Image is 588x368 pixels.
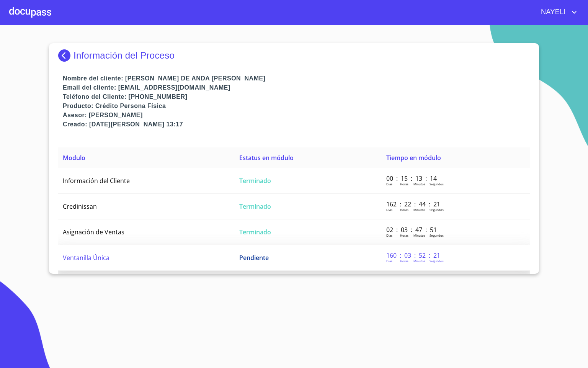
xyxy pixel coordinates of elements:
p: Asesor: [PERSON_NAME] [63,111,530,120]
span: Terminado [239,202,271,211]
span: Terminado [239,228,271,236]
p: Horas [400,208,408,212]
p: Segundos [430,208,444,212]
span: Terminado [239,177,271,185]
p: 02 : 03 : 47 : 51 [386,226,438,234]
img: Docupass spot blue [58,49,73,62]
p: Creado: [DATE][PERSON_NAME] 13:17 [63,120,530,129]
p: Minutos [413,208,425,212]
p: Dias [386,233,392,237]
p: Segundos [430,259,444,263]
p: Email del cliente: [EMAIL_ADDRESS][DOMAIN_NAME] [63,83,530,92]
p: Minutos [413,233,425,237]
p: 160 : 03 : 52 : 21 [386,251,438,260]
p: Segundos [430,182,444,186]
p: Dias [386,182,392,186]
span: Información del Cliente [63,177,130,185]
p: Horas [400,259,408,263]
p: Nombre del cliente: [PERSON_NAME] DE ANDA [PERSON_NAME] [63,74,530,83]
p: Minutos [413,259,425,263]
span: Pendiente [239,254,269,262]
p: Horas [400,182,408,186]
p: Minutos [413,182,425,186]
p: Horas [400,233,408,237]
span: Asignación de Ventas [63,228,124,236]
p: Teléfono del Cliente: [PHONE_NUMBER] [63,92,530,101]
span: Credinissan [63,202,97,211]
button: account of current user [535,6,579,18]
span: Estatus en módulo [239,154,294,162]
p: 00 : 15 : 13 : 14 [386,174,438,183]
p: Producto: Crédito Persona Física [63,101,530,111]
div: Información del Proceso [58,49,530,62]
span: Tiempo en módulo [386,154,441,162]
p: Dias [386,208,392,212]
span: Modulo [63,154,85,162]
span: Ventanilla Única [63,254,109,262]
p: 162 : 22 : 44 : 21 [386,200,438,208]
p: Segundos [430,233,444,237]
span: NAYELI [535,6,570,18]
p: Información del Proceso [73,50,175,61]
p: Dias [386,259,392,263]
